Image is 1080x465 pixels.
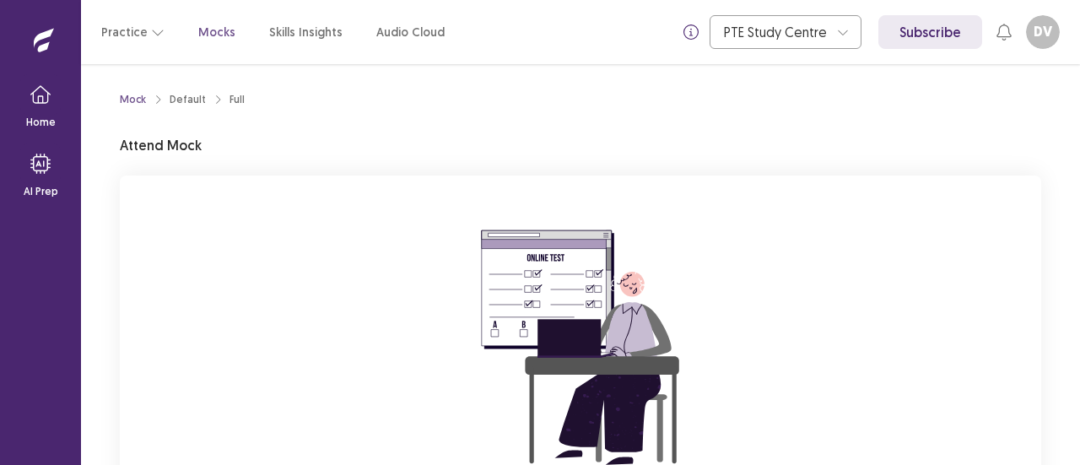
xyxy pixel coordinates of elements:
[120,135,202,155] p: Attend Mock
[376,24,445,41] a: Audio Cloud
[229,92,245,107] div: Full
[101,17,165,47] button: Practice
[170,92,206,107] div: Default
[120,92,146,107] a: Mock
[676,17,706,47] button: info
[26,115,56,130] p: Home
[724,16,829,48] div: PTE Study Centre
[269,24,343,41] a: Skills Insights
[878,15,982,49] a: Subscribe
[198,24,235,41] a: Mocks
[1026,15,1060,49] button: DV
[120,92,245,107] nav: breadcrumb
[24,184,58,199] p: AI Prep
